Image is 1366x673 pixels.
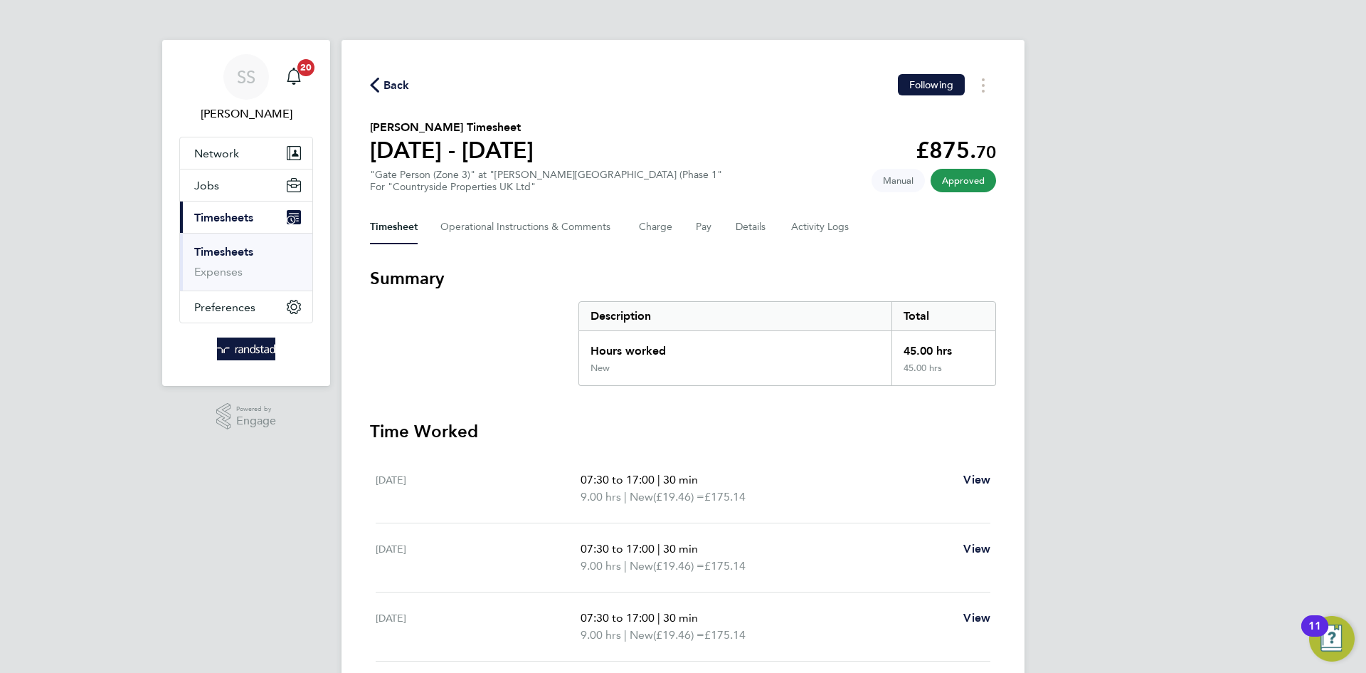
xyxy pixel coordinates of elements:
[976,142,996,162] span: 70
[383,77,410,94] span: Back
[237,68,255,86] span: SS
[180,169,312,201] button: Jobs
[194,245,253,259] a: Timesheets
[297,59,314,76] span: 20
[370,119,534,136] h2: [PERSON_NAME] Timesheet
[216,403,277,430] a: Powered byEngage
[1308,626,1321,645] div: 11
[630,489,653,506] span: New
[280,54,308,100] a: 20
[891,331,995,362] div: 45.00 hrs
[179,105,313,122] span: Shaye Stoneham
[1309,616,1355,662] button: Open Resource Center, 11 new notifications
[180,233,312,291] div: Timesheets
[663,473,698,486] span: 30 min
[236,403,276,415] span: Powered by
[370,210,418,244] button: Timesheet
[236,415,276,427] span: Engage
[898,74,965,95] button: Following
[736,210,768,244] button: Details
[639,210,673,244] button: Charge
[180,291,312,323] button: Preferences
[663,542,698,555] span: 30 min
[376,541,581,575] div: [DATE]
[581,611,655,625] span: 07:30 to 17:00
[581,628,621,642] span: 9.00 hrs
[909,78,953,91] span: Following
[791,210,851,244] button: Activity Logs
[630,558,653,575] span: New
[963,611,990,625] span: View
[370,169,722,193] div: "Gate Person (Zone 3)" at "[PERSON_NAME][GEOGRAPHIC_DATA] (Phase 1"
[963,471,990,489] a: View
[194,179,219,192] span: Jobs
[579,331,891,362] div: Hours worked
[581,542,655,555] span: 07:30 to 17:00
[578,301,996,386] div: Summary
[704,559,746,573] span: £175.14
[180,137,312,169] button: Network
[370,136,534,165] h1: [DATE] - [DATE]
[653,559,704,573] span: (£19.46) =
[696,210,713,244] button: Pay
[579,302,891,330] div: Description
[194,211,253,224] span: Timesheets
[376,610,581,644] div: [DATE]
[370,267,996,290] h3: Summary
[704,628,746,642] span: £175.14
[179,54,313,122] a: SS[PERSON_NAME]
[891,362,995,385] div: 45.00 hrs
[624,490,627,504] span: |
[179,338,313,360] a: Go to home page
[180,202,312,233] button: Timesheets
[194,301,255,314] span: Preferences
[970,74,996,96] button: Timesheets Menu
[963,542,990,555] span: View
[653,490,704,504] span: (£19.46) =
[194,265,243,278] a: Expenses
[916,137,996,164] app-decimal: £875.
[591,362,610,374] div: New
[194,147,239,160] span: Network
[630,627,653,644] span: New
[217,338,276,360] img: randstad-logo-retina.png
[891,302,995,330] div: Total
[624,559,627,573] span: |
[963,541,990,558] a: View
[963,473,990,486] span: View
[370,76,410,94] button: Back
[440,210,616,244] button: Operational Instructions & Comments
[581,473,655,486] span: 07:30 to 17:00
[370,420,996,443] h3: Time Worked
[663,611,698,625] span: 30 min
[657,473,660,486] span: |
[370,181,722,193] div: For "Countryside Properties UK Ltd"
[653,628,704,642] span: (£19.46) =
[581,490,621,504] span: 9.00 hrs
[581,559,621,573] span: 9.00 hrs
[624,628,627,642] span: |
[872,169,925,192] span: This timesheet was manually created.
[931,169,996,192] span: This timesheet has been approved.
[704,490,746,504] span: £175.14
[963,610,990,627] a: View
[376,471,581,506] div: [DATE]
[657,611,660,625] span: |
[657,542,660,555] span: |
[162,40,330,386] nav: Main navigation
